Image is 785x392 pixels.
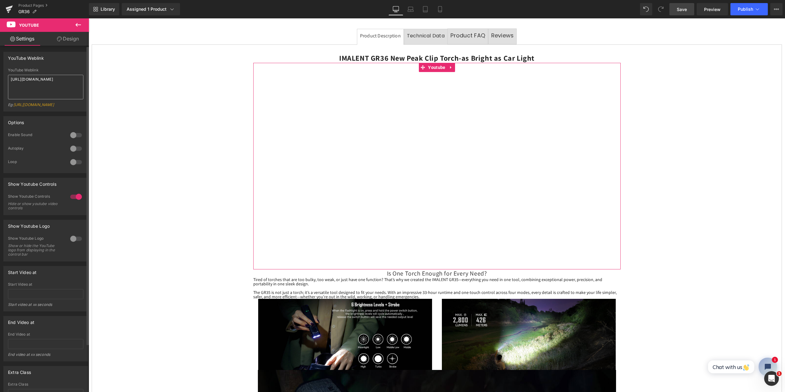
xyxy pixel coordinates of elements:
div: Start video at xx seconds [8,302,83,311]
div: End video at xx seconds [8,352,83,361]
a: Preview [697,3,728,15]
div: Show Youtube Controls [8,194,64,200]
button: Redo [655,3,667,15]
a: Laptop [403,3,418,15]
div: End Video at [8,316,34,325]
span: Reviews [403,13,425,21]
button: Publish [730,3,768,15]
div: End Video at [8,332,83,337]
span: Library [101,6,115,12]
div: Loop [8,159,64,166]
div: Show or hide the YouTube logo from displaying in the control bar [8,244,63,257]
div: Eg: [8,102,83,111]
span: GR36 [18,9,30,14]
span: Youtube [19,23,39,28]
span: Technical Data [318,14,356,21]
p: The GR35 is not just a torch; it’s a versatile tool designed to fit your needs. With an impressiv... [165,272,532,280]
a: Tablet [418,3,433,15]
a: New Library [89,3,119,15]
iframe: Intercom live chat [764,371,779,386]
a: Expand / Collapse [358,44,366,54]
img: IMALENT GR35 4 in 1 EDC Torch [170,280,343,352]
img: IMALENT GR35 4 in 1 EDC Torch [353,280,527,352]
span: Save [677,6,687,13]
div: Options [8,116,24,125]
a: Design [46,32,90,46]
button: Undo [640,3,652,15]
button: More [770,3,783,15]
span: Preview [704,6,721,13]
div: Assigned 1 Product [127,6,175,12]
div: Hide or show youtube video controls [8,202,63,210]
span: Product FAQ [362,13,396,21]
h3: Is One Torch Enough for Every Need? [165,251,532,259]
div: YouTube Weblink [8,52,44,61]
div: Show Youtube Controls [8,178,56,187]
a: Mobile [433,3,447,15]
div: Start Video at [8,266,37,275]
div: Extra Class [8,366,31,375]
span: Youtube [338,44,358,54]
div: Enable Sound [8,132,64,139]
div: YouTube Weblink [8,68,83,72]
a: Desktop [389,3,403,15]
span: Publish [738,7,753,12]
div: Start Video at [8,282,83,287]
div: Extra Class [8,382,83,386]
div: Show Youtube Logo [8,220,50,229]
p: Tired of torches that are too bulky, too weak, or just have one function? That’s why we created t... [165,259,532,268]
span: 1 [777,371,782,376]
div: Product Descrption [271,13,312,21]
a: [URL][DOMAIN_NAME] [13,102,54,107]
a: Product Pages [18,3,89,8]
b: IMALENT GR36 New Peak Clip Torch-as Bright as Car Light [251,35,446,44]
div: Autoplay [8,146,64,152]
div: Show Youtube Logo [8,236,64,242]
iframe: Tidio Chat [613,334,694,363]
